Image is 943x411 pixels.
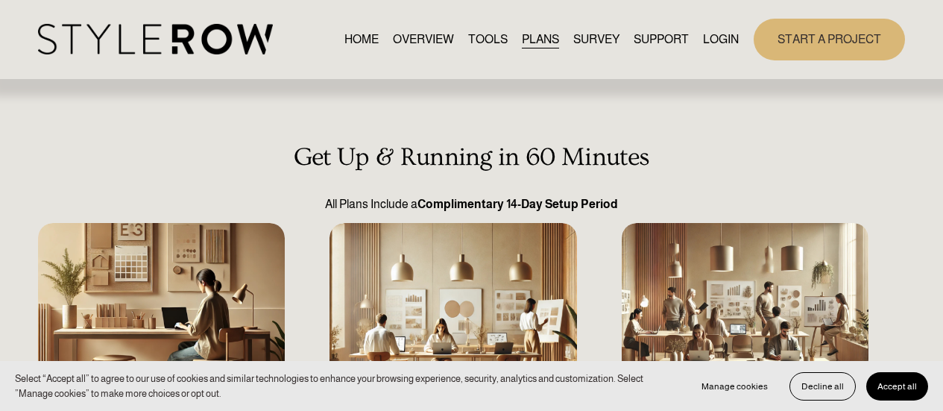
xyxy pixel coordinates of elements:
[417,198,618,210] strong: Complimentary 14-Day Setup Period
[634,29,689,49] a: folder dropdown
[468,29,508,49] a: TOOLS
[703,29,739,49] a: LOGIN
[393,29,454,49] a: OVERVIEW
[38,24,273,54] img: StyleRow
[344,29,379,49] a: HOME
[866,372,928,401] button: Accept all
[877,381,917,392] span: Accept all
[15,371,675,401] p: Select “Accept all” to agree to our use of cookies and similar technologies to enhance your brows...
[634,31,689,48] span: SUPPORT
[38,195,906,213] p: All Plans Include a
[38,142,906,172] h3: Get Up & Running in 60 Minutes
[801,381,844,392] span: Decline all
[522,29,559,49] a: PLANS
[754,19,905,60] a: START A PROJECT
[789,372,856,401] button: Decline all
[690,372,779,401] button: Manage cookies
[701,381,768,392] span: Manage cookies
[573,29,619,49] a: SURVEY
